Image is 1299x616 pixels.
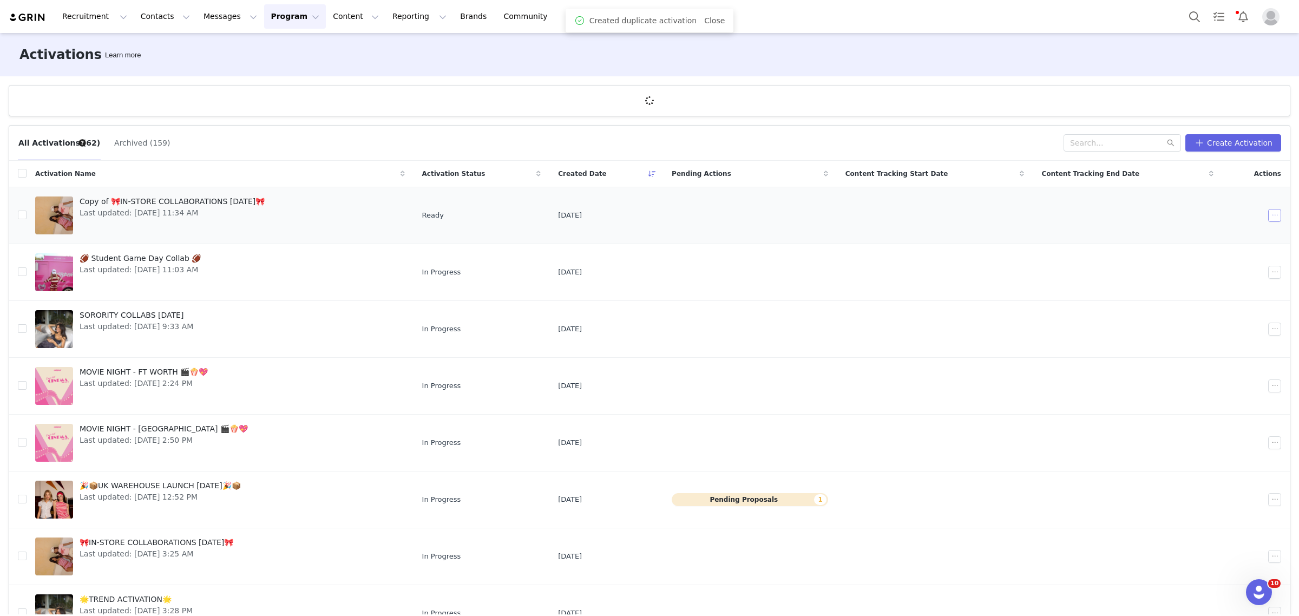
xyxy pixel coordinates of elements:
button: Messages [197,4,264,29]
span: In Progress [422,494,461,505]
span: [DATE] [558,494,582,505]
a: 🎀IN-STORE COLLABORATIONS [DATE]🎀Last updated: [DATE] 3:25 AM [35,535,405,578]
img: placeholder-profile.jpg [1262,8,1280,25]
span: Last updated: [DATE] 11:03 AM [80,264,201,276]
span: Pending Actions [672,169,731,179]
a: MOVIE NIGHT - [GEOGRAPHIC_DATA] 🎬🍿💖Last updated: [DATE] 2:50 PM [35,421,405,464]
iframe: Intercom live chat [1246,579,1272,605]
span: Ready [422,210,444,221]
span: SORORITY COLLABS [DATE] [80,310,193,321]
span: In Progress [422,267,461,278]
span: MOVIE NIGHT - [GEOGRAPHIC_DATA] 🎬🍿💖 [80,423,248,435]
span: Created duplicate activation [589,15,697,27]
a: SORORITY COLLABS [DATE]Last updated: [DATE] 9:33 AM [35,307,405,351]
button: Contacts [134,4,196,29]
span: [DATE] [558,210,582,221]
button: All Activations (62) [18,134,101,152]
span: 🏈 Student Game Day Collab 🏈 [80,253,201,264]
a: Community [497,4,559,29]
span: Last updated: [DATE] 2:50 PM [80,435,248,446]
span: 🎉📦UK WAREHOUSE LAUNCH [DATE]🎉📦 [80,480,241,492]
span: Activation Name [35,169,96,179]
div: Tooltip anchor [77,138,87,148]
div: Actions [1222,162,1290,185]
button: Reporting [386,4,453,29]
button: Pending Proposals1 [672,493,828,506]
a: MOVIE NIGHT - FT WORTH 🎬🍿💖Last updated: [DATE] 2:24 PM [35,364,405,408]
span: [DATE] [558,551,582,562]
img: grin logo [9,12,47,23]
span: Last updated: [DATE] 2:24 PM [80,378,208,389]
span: In Progress [422,324,461,335]
span: [DATE] [558,267,582,278]
span: 🎀IN-STORE COLLABORATIONS [DATE]🎀 [80,537,233,548]
button: Program [264,4,326,29]
button: Search [1183,4,1206,29]
span: Last updated: [DATE] 9:33 AM [80,321,193,332]
span: MOVIE NIGHT - FT WORTH 🎬🍿💖 [80,366,208,378]
button: Recruitment [56,4,134,29]
input: Search... [1064,134,1181,152]
span: [DATE] [558,324,582,335]
span: Activation Status [422,169,486,179]
a: 🎉📦UK WAREHOUSE LAUNCH [DATE]🎉📦Last updated: [DATE] 12:52 PM [35,478,405,521]
h3: Activations [19,45,102,64]
a: Brands [454,4,496,29]
div: Tooltip anchor [103,50,143,61]
span: In Progress [422,551,461,562]
button: Archived (159) [114,134,170,152]
span: [DATE] [558,437,582,448]
a: 🏈 Student Game Day Collab 🏈Last updated: [DATE] 11:03 AM [35,251,405,294]
span: Last updated: [DATE] 12:52 PM [80,492,241,503]
button: Profile [1256,8,1290,25]
i: icon: search [1167,139,1175,147]
button: Create Activation [1185,134,1281,152]
span: Copy of 🎀IN-STORE COLLABORATIONS [DATE]🎀 [80,196,265,207]
span: Content Tracking End Date [1041,169,1139,179]
span: [DATE] [558,381,582,391]
button: Notifications [1231,4,1255,29]
a: Close [704,16,725,25]
span: 10 [1268,579,1281,588]
a: Copy of 🎀IN-STORE COLLABORATIONS [DATE]🎀Last updated: [DATE] 11:34 AM [35,194,405,237]
span: 🌟TREND ACTIVATION🌟 [80,594,193,605]
span: In Progress [422,437,461,448]
span: Created Date [558,169,607,179]
span: In Progress [422,381,461,391]
span: Content Tracking Start Date [845,169,948,179]
span: Last updated: [DATE] 11:34 AM [80,207,265,219]
a: Tasks [1207,4,1231,29]
button: Content [326,4,385,29]
span: Last updated: [DATE] 3:25 AM [80,548,233,560]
